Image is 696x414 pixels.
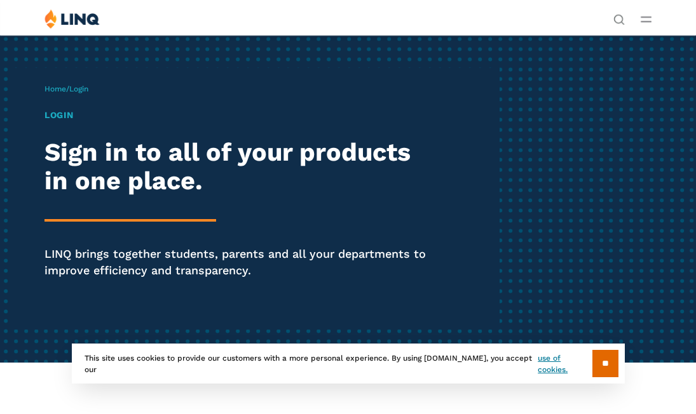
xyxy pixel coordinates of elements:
[44,84,66,93] a: Home
[72,344,625,384] div: This site uses cookies to provide our customers with a more personal experience. By using [DOMAIN...
[69,84,88,93] span: Login
[44,246,427,278] p: LINQ brings together students, parents and all your departments to improve efficiency and transpa...
[44,9,100,29] img: LINQ | K‑12 Software
[613,13,625,24] button: Open Search Bar
[538,352,592,375] a: use of cookies.
[44,138,427,196] h2: Sign in to all of your products in one place.
[613,9,625,24] nav: Utility Navigation
[44,84,88,93] span: /
[44,109,427,122] h1: Login
[641,12,652,26] button: Open Main Menu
